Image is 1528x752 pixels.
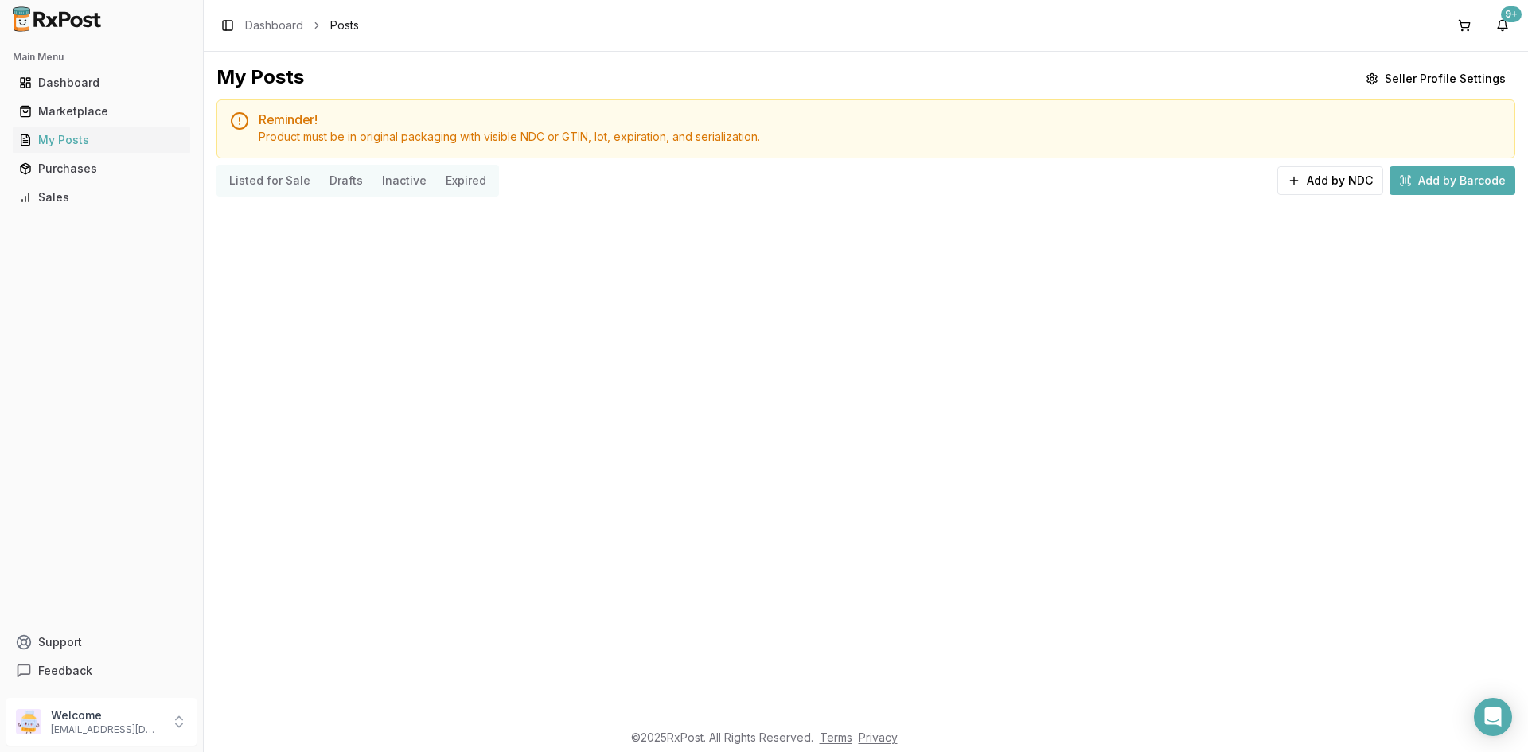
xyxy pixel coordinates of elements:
button: Dashboard [6,70,197,95]
h2: Main Menu [13,51,190,64]
button: Feedback [6,657,197,685]
a: Privacy [859,731,898,744]
div: Product must be in original packaging with visible NDC or GTIN, lot, expiration, and serialization. [259,129,1502,145]
h5: Reminder! [259,113,1502,126]
button: Listed for Sale [220,168,320,193]
p: [EMAIL_ADDRESS][DOMAIN_NAME] [51,723,162,736]
a: My Posts [13,126,190,154]
div: Dashboard [19,75,184,91]
button: 9+ [1490,13,1515,38]
span: Feedback [38,663,92,679]
p: Welcome [51,707,162,723]
button: Sales [6,185,197,210]
button: Seller Profile Settings [1356,64,1515,93]
a: Terms [820,731,852,744]
div: 9+ [1501,6,1522,22]
img: RxPost Logo [6,6,108,32]
button: Purchases [6,156,197,181]
button: My Posts [6,127,197,153]
a: Dashboard [13,68,190,97]
img: User avatar [16,709,41,734]
div: My Posts [19,132,184,148]
div: Sales [19,189,184,205]
div: Marketplace [19,103,184,119]
a: Sales [13,183,190,212]
button: Add by NDC [1277,166,1383,195]
a: Marketplace [13,97,190,126]
button: Inactive [372,168,436,193]
a: Dashboard [245,18,303,33]
span: Posts [330,18,359,33]
div: My Posts [216,64,304,93]
a: Purchases [13,154,190,183]
div: Open Intercom Messenger [1474,698,1512,736]
div: Purchases [19,161,184,177]
button: Support [6,628,197,657]
button: Drafts [320,168,372,193]
button: Add by Barcode [1390,166,1515,195]
button: Marketplace [6,99,197,124]
nav: breadcrumb [245,18,359,33]
button: Expired [436,168,496,193]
